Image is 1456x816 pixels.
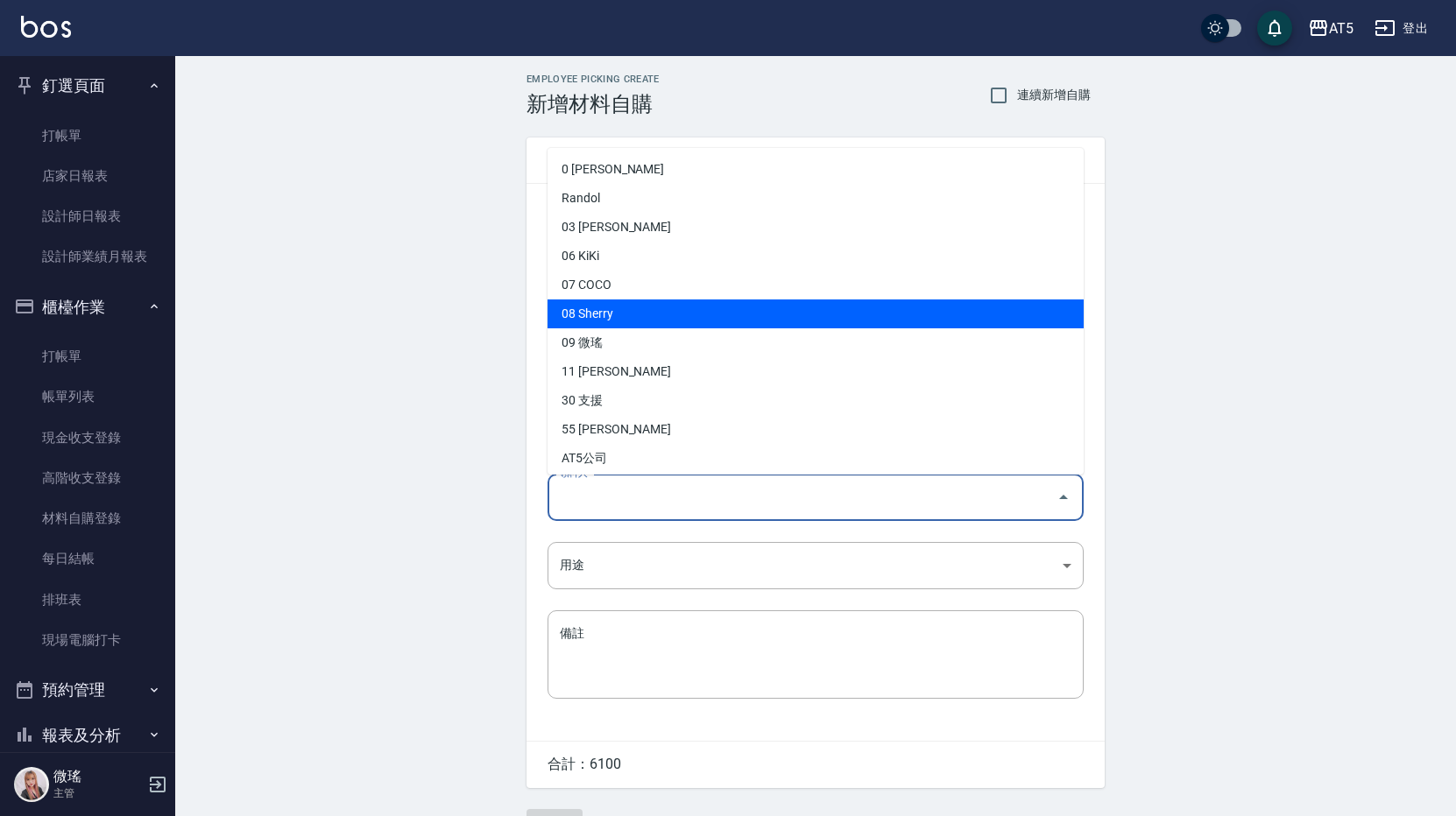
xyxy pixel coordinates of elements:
[1329,18,1354,39] div: AT5
[1257,11,1292,46] button: save
[527,742,1105,788] div: 合計： 6100
[7,156,168,196] a: 店家日報表
[21,16,71,38] img: Logo
[548,242,1084,271] li: 06 KiKi
[53,768,143,785] h5: 微瑤
[527,92,660,116] h3: 新增材料自購
[7,196,168,236] a: 設計師日報表
[7,285,168,330] button: 櫃檯作業
[548,357,1084,386] li: 11 [PERSON_NAME]
[548,155,1084,184] li: 0 [PERSON_NAME]
[548,386,1084,415] li: 30 支援
[1301,11,1361,46] button: AT5
[7,336,168,376] a: 打帳單
[7,236,168,277] a: 設計師業績月報表
[527,74,660,85] h2: Employee Picking Create
[7,580,168,620] a: 排班表
[548,473,1084,502] li: Ben
[548,299,1084,328] li: 08 Sherry
[548,415,1084,444] li: 55 [PERSON_NAME]
[548,444,1084,473] li: AT5公司
[7,667,168,713] button: 預約管理
[7,713,168,758] button: 報表及分析
[14,767,49,802] img: Person
[560,467,587,480] label: 領料人
[548,184,1084,213] li: Randol
[7,376,168,417] a: 帳單列表
[548,271,1084,299] li: 07 COCO
[1368,12,1435,45] button: 登出
[7,620,168,660] a: 現場電腦打卡
[1017,86,1091,104] span: 連續新增自購
[7,458,168,498] a: 高階收支登錄
[7,418,168,458] a: 現金收支登錄
[7,116,168,156] a: 打帳單
[7,498,168,538] a: 材料自購登錄
[53,785,143,801] p: 主管
[7,538,168,579] a: 每日結帳
[548,213,1084,242] li: 03 [PERSON_NAME]
[1050,483,1078,511] button: Close
[7,63,168,109] button: 釘選頁面
[548,328,1084,357] li: 09 微瑤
